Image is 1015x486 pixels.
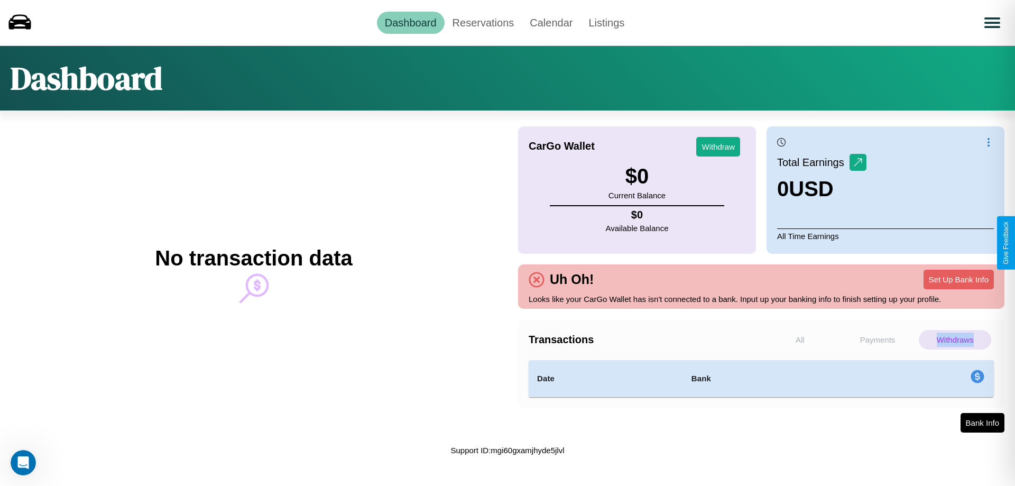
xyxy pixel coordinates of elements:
[537,372,675,385] h4: Date
[606,209,669,221] h4: $ 0
[924,270,994,289] button: Set Up Bank Info
[606,221,669,235] p: Available Balance
[11,450,36,475] iframe: Intercom live chat
[608,164,666,188] h3: $ 0
[977,8,1007,38] button: Open menu
[155,246,352,270] h2: No transaction data
[11,57,162,100] h1: Dashboard
[764,330,836,350] p: All
[580,12,632,34] a: Listings
[529,292,994,306] p: Looks like your CarGo Wallet has isn't connected to a bank. Input up your banking info to finish ...
[691,372,838,385] h4: Bank
[696,137,740,157] button: Withdraw
[529,334,761,346] h4: Transactions
[377,12,445,34] a: Dashboard
[522,12,580,34] a: Calendar
[777,228,994,243] p: All Time Earnings
[961,413,1004,433] button: Bank Info
[608,188,666,203] p: Current Balance
[842,330,914,350] p: Payments
[445,12,522,34] a: Reservations
[529,140,595,152] h4: CarGo Wallet
[529,360,994,397] table: simple table
[1002,222,1010,264] div: Give Feedback
[777,177,866,201] h3: 0 USD
[919,330,991,350] p: Withdraws
[777,153,850,172] p: Total Earnings
[450,443,564,457] p: Support ID: mgi60gxamjhyde5jlvl
[545,272,599,287] h4: Uh Oh!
